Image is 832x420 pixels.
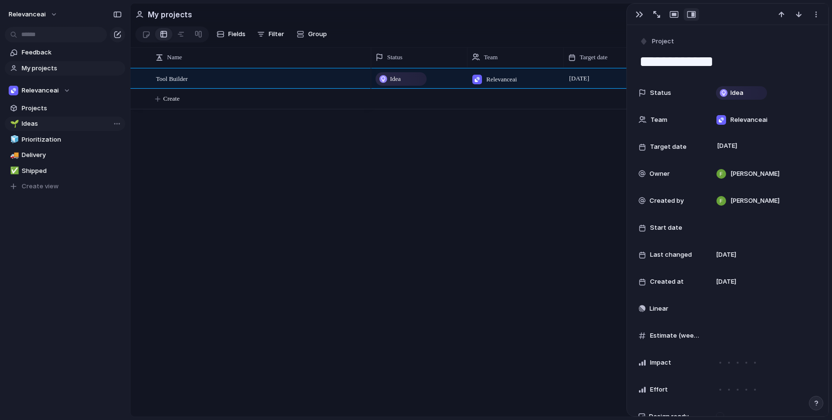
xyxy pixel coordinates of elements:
[9,166,18,176] button: ✅
[730,196,780,206] span: [PERSON_NAME]
[650,304,668,314] span: Linear
[5,117,125,131] a: 🌱Ideas
[10,150,17,161] div: 🚚
[716,277,736,287] span: [DATE]
[5,83,125,98] button: Relevanceai
[716,250,736,260] span: [DATE]
[22,104,122,113] span: Projects
[650,142,687,152] span: Target date
[10,118,17,130] div: 🌱
[650,331,700,341] span: Estimate (weeks)
[730,169,780,179] span: [PERSON_NAME]
[253,26,288,42] button: Filter
[9,150,18,160] button: 🚚
[163,94,180,104] span: Create
[22,119,122,129] span: Ideas
[650,88,671,98] span: Status
[580,52,608,62] span: Target date
[22,166,122,176] span: Shipped
[9,10,46,19] span: relevanceai
[5,45,125,60] a: Feedback
[9,135,18,144] button: 🧊
[715,140,740,152] span: [DATE]
[167,52,182,62] span: Name
[148,9,192,20] h2: My projects
[637,35,677,49] button: Project
[292,26,332,42] button: Group
[22,48,122,57] span: Feedback
[486,75,517,84] span: Relevanceai
[22,182,59,191] span: Create view
[228,29,246,39] span: Fields
[567,73,592,84] span: [DATE]
[650,385,668,394] span: Effort
[650,250,692,260] span: Last changed
[650,169,670,179] span: Owner
[730,88,743,98] span: Idea
[22,86,59,95] span: Relevanceai
[650,196,684,206] span: Created by
[10,165,17,176] div: ✅
[10,134,17,145] div: 🧊
[269,29,284,39] span: Filter
[5,148,125,162] a: 🚚Delivery
[9,119,18,129] button: 🌱
[5,101,125,116] a: Projects
[4,7,63,22] button: relevanceai
[387,52,403,62] span: Status
[650,358,671,367] span: Impact
[213,26,249,42] button: Fields
[652,37,674,46] span: Project
[5,61,125,76] a: My projects
[650,223,682,233] span: Start date
[5,164,125,178] a: ✅Shipped
[5,179,125,194] button: Create view
[650,115,667,125] span: Team
[5,132,125,147] a: 🧊Prioritization
[22,150,122,160] span: Delivery
[484,52,498,62] span: Team
[308,29,327,39] span: Group
[22,64,122,73] span: My projects
[390,74,401,84] span: Idea
[22,135,122,144] span: Prioritization
[650,277,684,287] span: Created at
[730,115,767,125] span: Relevanceai
[156,73,188,84] span: Tool Builder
